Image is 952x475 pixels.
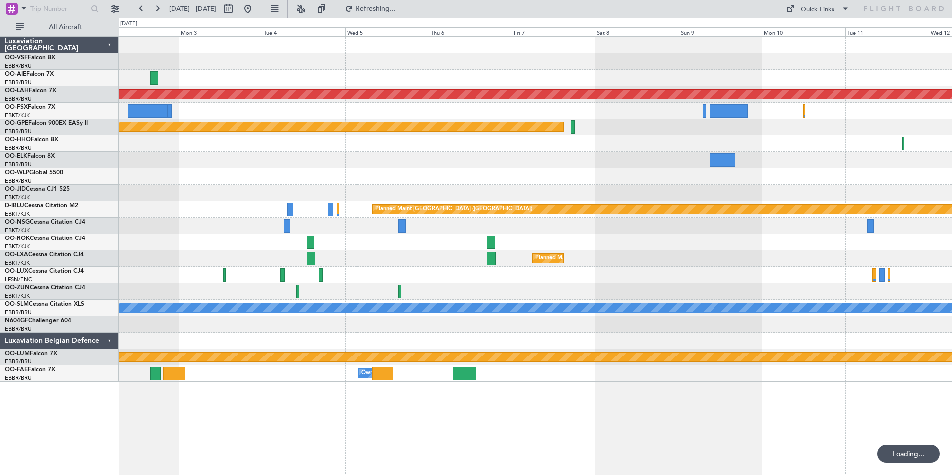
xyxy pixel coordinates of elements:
[11,19,108,35] button: All Aircraft
[5,104,28,110] span: OO-FSX
[5,285,85,291] a: OO-ZUNCessna Citation CJ4
[5,203,78,209] a: D-IBLUCessna Citation M2
[5,219,85,225] a: OO-NSGCessna Citation CJ4
[5,128,32,135] a: EBBR/BRU
[5,186,26,192] span: OO-JID
[5,358,32,365] a: EBBR/BRU
[679,27,762,36] div: Sun 9
[762,27,845,36] div: Mon 10
[262,27,345,36] div: Tue 4
[179,27,262,36] div: Mon 3
[5,227,30,234] a: EBKT/KJK
[5,367,55,373] a: OO-FAEFalcon 7X
[781,1,854,17] button: Quick Links
[5,95,32,103] a: EBBR/BRU
[5,177,32,185] a: EBBR/BRU
[5,252,84,258] a: OO-LXACessna Citation CJ4
[5,71,26,77] span: OO-AIE
[361,366,429,381] div: Owner Melsbroek Air Base
[340,1,400,17] button: Refreshing...
[5,236,30,241] span: OO-ROK
[5,55,55,61] a: OO-VSFFalcon 8X
[5,153,27,159] span: OO-ELK
[5,292,30,300] a: EBKT/KJK
[5,137,58,143] a: OO-HHOFalcon 8X
[5,243,30,250] a: EBKT/KJK
[5,120,28,126] span: OO-GPE
[5,79,32,86] a: EBBR/BRU
[5,325,32,333] a: EBBR/BRU
[169,4,216,13] span: [DATE] - [DATE]
[5,55,28,61] span: OO-VSF
[5,62,32,70] a: EBBR/BRU
[5,309,32,316] a: EBBR/BRU
[429,27,512,36] div: Thu 6
[5,71,54,77] a: OO-AIEFalcon 7X
[5,194,30,201] a: EBKT/KJK
[5,367,28,373] span: OO-FAE
[5,137,31,143] span: OO-HHO
[95,27,178,36] div: Sun 2
[5,276,32,283] a: LFSN/ENC
[5,252,28,258] span: OO-LXA
[5,318,28,324] span: N604GF
[5,186,70,192] a: OO-JIDCessna CJ1 525
[5,259,30,267] a: EBKT/KJK
[801,5,834,15] div: Quick Links
[5,351,57,356] a: OO-LUMFalcon 7X
[512,27,595,36] div: Fri 7
[120,20,137,28] div: [DATE]
[375,202,532,217] div: Planned Maint [GEOGRAPHIC_DATA] ([GEOGRAPHIC_DATA])
[5,219,30,225] span: OO-NSG
[877,445,940,463] div: Loading...
[5,236,85,241] a: OO-ROKCessna Citation CJ4
[5,301,29,307] span: OO-SLM
[5,104,55,110] a: OO-FSXFalcon 7X
[26,24,105,31] span: All Aircraft
[535,251,651,266] div: Planned Maint Kortrijk-[GEOGRAPHIC_DATA]
[5,351,30,356] span: OO-LUM
[5,120,88,126] a: OO-GPEFalcon 900EX EASy II
[5,285,30,291] span: OO-ZUN
[5,153,55,159] a: OO-ELKFalcon 8X
[5,112,30,119] a: EBKT/KJK
[345,27,428,36] div: Wed 5
[5,170,29,176] span: OO-WLP
[845,27,929,36] div: Tue 11
[5,88,29,94] span: OO-LAH
[595,27,678,36] div: Sat 8
[5,268,84,274] a: OO-LUXCessna Citation CJ4
[5,170,63,176] a: OO-WLPGlobal 5500
[5,318,71,324] a: N604GFChallenger 604
[5,88,56,94] a: OO-LAHFalcon 7X
[5,161,32,168] a: EBBR/BRU
[30,1,88,16] input: Trip Number
[5,374,32,382] a: EBBR/BRU
[5,268,28,274] span: OO-LUX
[355,5,397,12] span: Refreshing...
[5,210,30,218] a: EBKT/KJK
[5,203,24,209] span: D-IBLU
[5,301,84,307] a: OO-SLMCessna Citation XLS
[5,144,32,152] a: EBBR/BRU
